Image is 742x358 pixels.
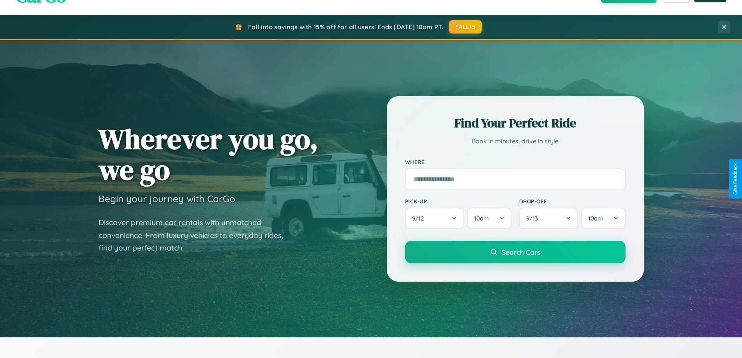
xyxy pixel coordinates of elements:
span: 9 / 13 [526,215,542,222]
label: Drop-off [519,198,626,205]
button: 9/13 [519,208,578,229]
button: 10am [467,208,511,229]
span: Search Cars [502,248,540,256]
button: Search Cars [405,241,626,263]
button: 9/12 [405,208,464,229]
h2: Find Your Perfect Ride [405,115,626,132]
h1: Wherever you go, we go [99,123,318,185]
p: Book in minutes, drive in style [405,136,626,147]
span: Fall into savings with 15% off for all users! Ends [DATE] 10am PT. [248,23,443,31]
label: Where [405,159,626,165]
span: 10am [588,215,603,222]
span: 10am [474,215,489,222]
button: FALL15 [449,20,482,34]
div: Give Feedback [733,163,738,195]
h3: Begin your journey with CarGo [99,193,235,205]
label: Pick-up [405,198,511,205]
span: 9 / 12 [412,215,428,222]
p: Discover premium car rentals with unmatched convenience. From luxury vehicles to everyday rides, ... [99,216,293,254]
button: 10am [581,208,625,229]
